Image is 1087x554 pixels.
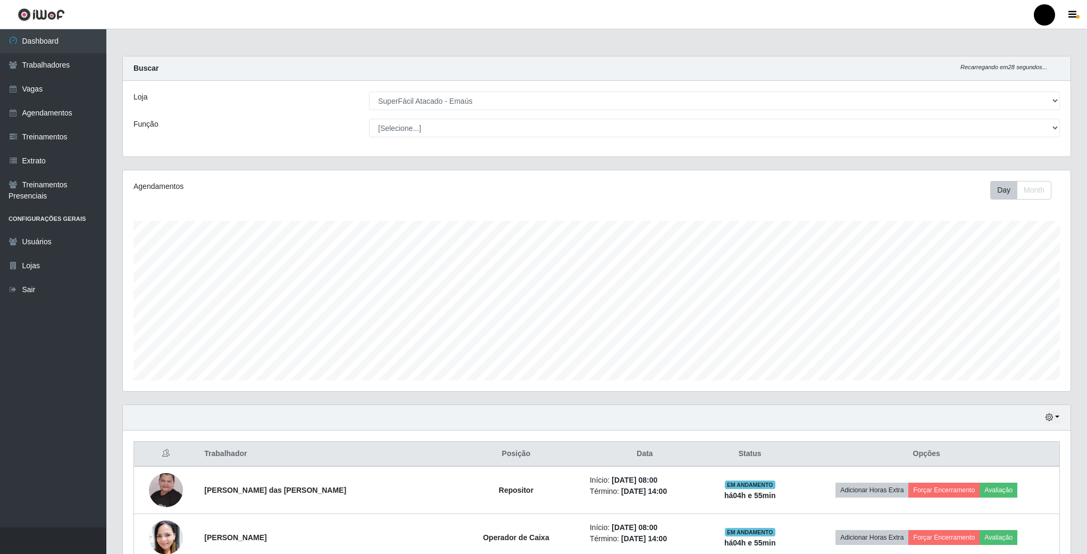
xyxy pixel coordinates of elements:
button: Forçar Encerramento [908,483,980,498]
strong: há 04 h e 55 min [724,491,776,500]
label: Loja [133,92,147,103]
th: Posição [449,442,583,467]
button: Adicionar Horas Extra [835,530,908,545]
button: Avaliação [980,483,1017,498]
strong: [PERSON_NAME] das [PERSON_NAME] [204,486,346,494]
time: [DATE] 14:00 [621,487,667,495]
strong: Operador de Caixa [483,533,549,542]
div: Agendamentos [133,181,510,192]
time: [DATE] 08:00 [612,523,657,532]
li: Término: [590,486,700,497]
i: Recarregando em 28 segundos... [960,64,1047,70]
strong: Repositor [499,486,533,494]
button: Day [990,181,1017,200]
div: First group [990,181,1051,200]
span: EM ANDAMENTO [725,528,775,536]
span: EM ANDAMENTO [725,481,775,489]
time: [DATE] 08:00 [612,476,657,484]
div: Toolbar with button groups [990,181,1060,200]
strong: há 04 h e 55 min [724,539,776,547]
th: Data [583,442,706,467]
button: Month [1017,181,1051,200]
button: Forçar Encerramento [908,530,980,545]
img: 1725629352832.jpeg [149,452,183,528]
th: Opções [793,442,1059,467]
strong: Buscar [133,64,158,72]
li: Início: [590,475,700,486]
button: Adicionar Horas Extra [835,483,908,498]
button: Avaliação [980,530,1017,545]
th: Status [706,442,794,467]
th: Trabalhador [198,442,449,467]
li: Término: [590,533,700,544]
strong: [PERSON_NAME] [204,533,266,542]
img: CoreUI Logo [18,8,65,21]
label: Função [133,119,158,130]
time: [DATE] 14:00 [621,534,667,543]
li: Início: [590,522,700,533]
